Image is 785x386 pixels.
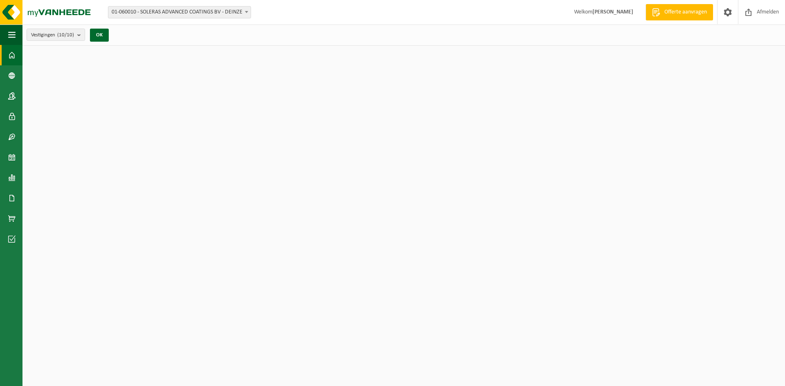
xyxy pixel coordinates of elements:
span: Vestigingen [31,29,74,41]
strong: [PERSON_NAME] [592,9,633,15]
span: 01-060010 - SOLERAS ADVANCED COATINGS BV - DEINZE [108,6,251,18]
span: Offerte aanvragen [662,8,709,16]
a: Offerte aanvragen [646,4,713,20]
button: Vestigingen(10/10) [27,29,85,41]
span: 01-060010 - SOLERAS ADVANCED COATINGS BV - DEINZE [108,7,251,18]
count: (10/10) [57,32,74,38]
button: OK [90,29,109,42]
